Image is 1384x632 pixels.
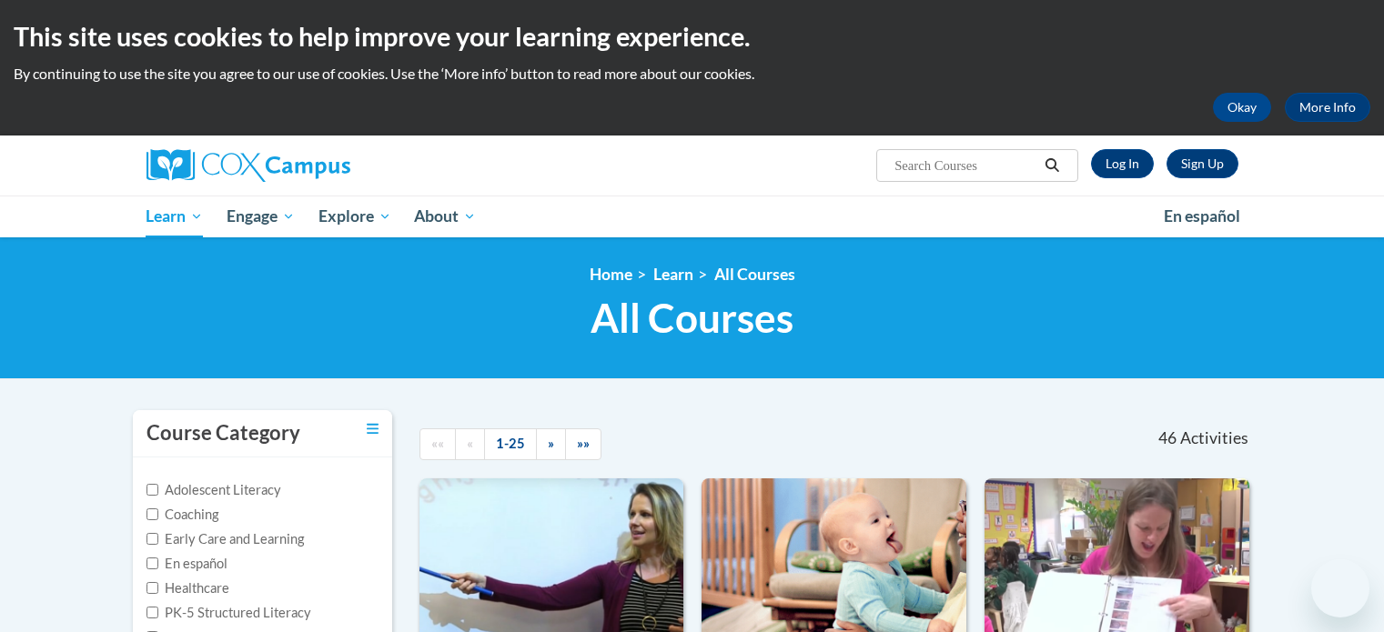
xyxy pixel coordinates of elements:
iframe: Close message [1184,516,1220,552]
span: «« [431,436,444,451]
span: »» [577,436,590,451]
a: All Courses [714,265,795,284]
span: » [548,436,554,451]
span: All Courses [591,294,793,342]
input: Search Courses [893,155,1038,176]
label: Healthcare [146,578,229,598]
a: Log In [1091,149,1154,178]
input: Checkbox for Options [146,582,158,594]
span: « [467,436,473,451]
input: Checkbox for Options [146,508,158,520]
button: Search [1038,155,1066,176]
a: Begining [419,428,456,460]
span: En español [1164,206,1240,226]
span: Activities [1180,428,1248,448]
input: Checkbox for Options [146,533,158,545]
input: Checkbox for Options [146,484,158,496]
label: En español [146,554,227,574]
a: Explore [307,196,403,237]
span: Explore [318,206,391,227]
a: Engage [215,196,307,237]
a: Home [590,265,632,284]
span: Engage [227,206,295,227]
label: Coaching [146,505,218,525]
label: Adolescent Literacy [146,480,281,500]
div: Main menu [119,196,1266,237]
img: Cox Campus [146,149,350,182]
span: 46 [1158,428,1177,448]
a: Learn [135,196,216,237]
a: End [565,428,601,460]
a: Previous [455,428,485,460]
label: Early Care and Learning [146,529,304,549]
label: PK-5 Structured Literacy [146,603,311,623]
p: By continuing to use the site you agree to our use of cookies. Use the ‘More info’ button to read... [14,64,1370,84]
input: Checkbox for Options [146,607,158,618]
a: More Info [1285,93,1370,122]
input: Checkbox for Options [146,557,158,569]
span: About [414,206,476,227]
a: 1-25 [484,428,537,460]
iframe: Button to launch messaging window [1311,559,1369,617]
button: Okay [1213,93,1271,122]
a: En español [1152,197,1252,236]
span: Learn [146,206,203,227]
h2: This site uses cookies to help improve your learning experience. [14,18,1370,55]
a: Cox Campus [146,149,492,182]
a: Register [1167,149,1238,178]
a: Toggle collapse [367,419,379,439]
a: Next [536,428,566,460]
a: Learn [653,265,693,284]
h3: Course Category [146,419,300,447]
a: About [402,196,488,237]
